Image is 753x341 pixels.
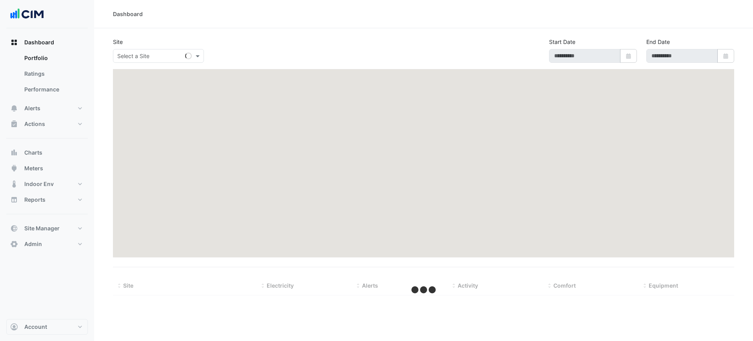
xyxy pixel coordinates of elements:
[10,104,18,112] app-icon: Alerts
[10,196,18,204] app-icon: Reports
[649,282,678,289] span: Equipment
[123,282,133,289] span: Site
[6,319,88,335] button: Account
[362,282,378,289] span: Alerts
[646,38,670,46] label: End Date
[24,120,45,128] span: Actions
[10,38,18,46] app-icon: Dashboard
[24,180,54,188] span: Indoor Env
[6,100,88,116] button: Alerts
[18,82,88,97] a: Performance
[24,38,54,46] span: Dashboard
[458,282,478,289] span: Activity
[24,104,40,112] span: Alerts
[24,149,42,157] span: Charts
[10,224,18,232] app-icon: Site Manager
[6,35,88,50] button: Dashboard
[113,10,143,18] div: Dashboard
[6,160,88,176] button: Meters
[6,50,88,100] div: Dashboard
[24,323,47,331] span: Account
[6,176,88,192] button: Indoor Env
[18,66,88,82] a: Ratings
[267,282,294,289] span: Electricity
[6,221,88,236] button: Site Manager
[113,38,123,46] label: Site
[6,116,88,132] button: Actions
[10,180,18,188] app-icon: Indoor Env
[6,192,88,208] button: Reports
[9,6,45,22] img: Company Logo
[6,236,88,252] button: Admin
[10,240,18,248] app-icon: Admin
[10,120,18,128] app-icon: Actions
[10,164,18,172] app-icon: Meters
[10,149,18,157] app-icon: Charts
[549,38,575,46] label: Start Date
[18,50,88,66] a: Portfolio
[6,145,88,160] button: Charts
[24,240,42,248] span: Admin
[24,224,60,232] span: Site Manager
[553,282,576,289] span: Comfort
[24,164,43,172] span: Meters
[24,196,45,204] span: Reports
